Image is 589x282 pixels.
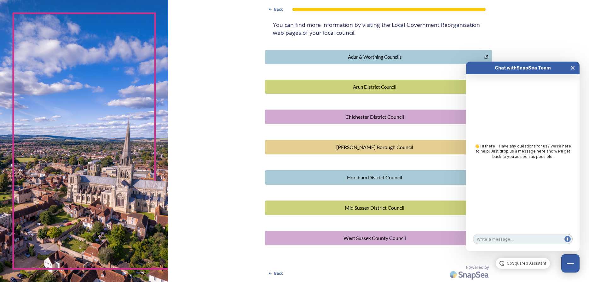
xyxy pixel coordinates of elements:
div: [PERSON_NAME] Borough Council [269,143,481,151]
div: Chichester District Council [269,113,481,121]
button: Arun District Council [265,80,492,94]
button: Close Chat [566,62,580,74]
h4: You can find more information by visiting the Local Government Reorganisation web pages of your l... [273,21,484,37]
div: Horsham District Council [269,174,481,181]
a: GoSquared Assistant [496,258,550,269]
div: Chat with SnapSea Team [477,65,568,71]
div: West Sussex County Council [269,234,481,242]
span: Powered by [466,264,489,270]
button: Chichester District Council [265,110,492,124]
div: 👋 Hi there - Have any questions for us? We’re here to help! Just drop us a message here and we’ll... [472,143,573,159]
button: Mid Sussex District Council [265,201,492,215]
button: Horsham District Council [265,170,492,185]
button: West Sussex County Council [265,231,492,245]
div: Arun District Council [269,83,481,91]
img: SnapSea Logo [448,267,492,282]
div: Adur & Worthing Councils [269,53,481,61]
div: Mid Sussex District Council [269,204,481,212]
span: Back [274,6,283,12]
button: Close Chat [561,254,580,273]
button: Crawley Borough Council [265,140,492,154]
span: Back [274,270,283,276]
button: Adur & Worthing Councils [265,50,492,64]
